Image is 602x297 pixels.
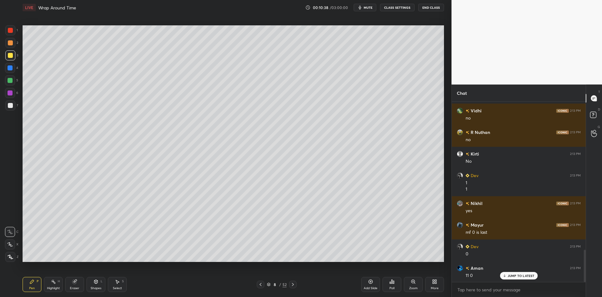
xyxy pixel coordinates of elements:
img: f9af2e4f399b4eb8902959efbb0448c1.jpg [457,265,463,271]
img: 3 [457,108,463,114]
img: 424da68f1a214c59a53c40c2d19f941b.jpg [457,243,463,250]
div: Zoom [409,287,418,290]
img: Learner_Badge_beginner_1_8b307cf2a0.svg [466,174,469,177]
div: Poll [389,287,394,290]
div: Eraser [70,287,79,290]
img: b4ef26f7351f446390615c3adf15b30c.jpg [457,200,463,207]
img: 60a143aec77849dcaffbab77c150213e.jpg [457,222,463,228]
h6: Vidhi [469,107,482,114]
div: yes [466,208,581,214]
div: Z [5,252,18,262]
div: 1 [466,186,581,192]
div: 5 [5,75,18,85]
div: 7 [5,100,18,110]
div: no [466,137,581,143]
div: Shapes [91,287,101,290]
div: 2:13 PM [570,266,581,270]
div: Add Slide [364,287,378,290]
div: 2:13 PM [570,131,581,134]
div: LIVE [23,4,36,11]
div: 6 [5,88,18,98]
h6: R Nuthan [469,129,490,136]
p: D [598,107,600,112]
div: grid [452,102,586,282]
div: 3 [5,50,18,60]
h4: Wrap Around Time [38,5,76,11]
div: Highlight [47,287,60,290]
p: G [598,125,600,129]
div: 2 [5,38,18,48]
img: no-rating-badge.077c3623.svg [466,267,469,270]
div: 1 [5,25,18,35]
h6: Aman [469,265,483,271]
div: 11 0 [466,273,581,279]
h6: Dev [469,243,478,250]
img: no-rating-badge.077c3623.svg [466,131,469,134]
div: 2:13 PM [570,223,581,227]
div: S [122,280,124,283]
div: Select [113,287,122,290]
img: no-rating-badge.077c3623.svg [466,152,469,156]
p: T [598,90,600,94]
div: 2:13 PM [570,109,581,113]
button: End Class [418,4,444,11]
img: Learner_Badge_beginner_1_8b307cf2a0.svg [466,245,469,248]
h6: Mayur [469,222,483,228]
h6: Kirti [469,151,479,157]
img: no-rating-badge.077c3623.svg [466,202,469,205]
img: iconic-dark.1390631f.png [556,202,569,205]
div: 52 [283,282,287,287]
div: L [101,280,103,283]
h6: Dev [469,172,478,179]
div: Pen [29,287,35,290]
p: JUMP TO LATEST [508,274,535,278]
div: 2:13 PM [570,245,581,248]
img: default.png [457,151,463,157]
img: dcaba5db2c654113b414a70e08f00122.jpg [457,129,463,136]
div: No [466,158,581,165]
div: 2:13 PM [570,174,581,177]
p: Chat [452,85,472,101]
div: 2:13 PM [570,152,581,156]
button: CLASS SETTINGS [380,4,415,11]
div: no [466,115,581,121]
div: 0 [466,251,581,257]
h6: Nikhil [469,200,483,207]
button: mute [354,4,376,11]
span: mute [364,5,372,10]
div: 4 [5,63,18,73]
div: 2:13 PM [570,202,581,205]
img: no-rating-badge.077c3623.svg [466,223,469,227]
div: 1 [466,180,581,186]
div: mf 0 is last [466,229,581,236]
div: H [58,280,60,283]
div: X [5,239,18,249]
div: More [431,287,439,290]
div: 8 [272,283,278,286]
div: / [279,283,281,286]
img: iconic-dark.1390631f.png [556,109,569,113]
img: iconic-dark.1390631f.png [556,223,569,227]
img: iconic-dark.1390631f.png [556,131,569,134]
div: P [37,280,39,283]
div: C [5,227,18,237]
img: 424da68f1a214c59a53c40c2d19f941b.jpg [457,172,463,179]
img: no-rating-badge.077c3623.svg [466,109,469,113]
